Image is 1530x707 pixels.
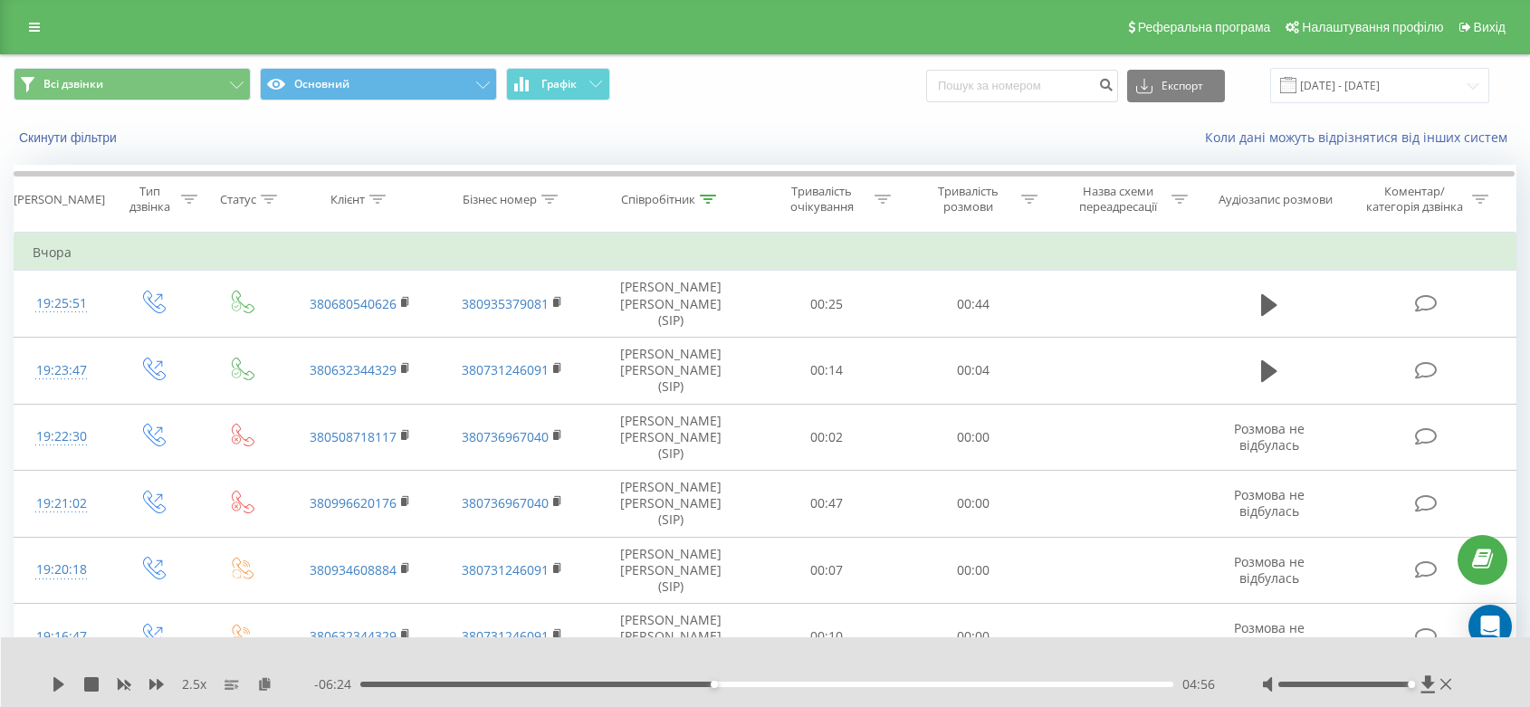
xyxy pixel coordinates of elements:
td: 00:44 [900,271,1047,338]
div: Статус [220,192,256,207]
td: [PERSON_NAME] [PERSON_NAME] (SIP) [588,404,752,471]
td: 00:00 [900,471,1047,538]
input: Пошук за номером [926,70,1118,102]
a: 380731246091 [462,361,549,378]
button: Експорт [1127,70,1225,102]
div: 19:25:51 [33,286,90,321]
div: Клієнт [330,192,365,207]
div: Тип дзвінка [124,184,177,215]
td: 00:47 [753,471,900,538]
a: 380508718117 [310,428,397,445]
span: 2.5 x [182,675,206,693]
a: 380736967040 [462,494,549,511]
div: Open Intercom Messenger [1468,605,1512,648]
div: Accessibility label [1408,681,1415,688]
div: Accessibility label [711,681,718,688]
td: [PERSON_NAME] [PERSON_NAME] (SIP) [588,271,752,338]
span: Всі дзвінки [43,77,103,91]
div: 19:23:47 [33,353,90,388]
div: Співробітник [621,192,695,207]
div: 19:21:02 [33,486,90,521]
a: 380731246091 [462,561,549,578]
div: Аудіозапис розмови [1219,192,1333,207]
td: Вчора [14,234,1516,271]
button: Скинути фільтри [14,129,126,146]
span: Розмова не відбулась [1234,553,1305,587]
td: 00:25 [753,271,900,338]
a: 380736967040 [462,428,549,445]
div: [PERSON_NAME] [14,192,105,207]
a: Коли дані можуть відрізнятися вiд інших систем [1205,129,1516,146]
div: Тривалість розмови [920,184,1017,215]
span: - 06:24 [314,675,360,693]
td: 00:00 [900,604,1047,671]
span: Реферальна програма [1138,20,1271,34]
span: 04:56 [1182,675,1215,693]
td: [PERSON_NAME] [PERSON_NAME] (SIP) [588,337,752,404]
td: 00:00 [900,537,1047,604]
div: Тривалість очікування [773,184,870,215]
span: Розмова не відбулась [1234,486,1305,520]
button: Всі дзвінки [14,68,251,100]
td: [PERSON_NAME] [PERSON_NAME] (SIP) [588,604,752,671]
div: Бізнес номер [463,192,537,207]
td: 00:10 [753,604,900,671]
div: 19:22:30 [33,419,90,454]
td: [PERSON_NAME] [PERSON_NAME] (SIP) [588,537,752,604]
a: 380632344329 [310,627,397,645]
span: Розмова не відбулась [1234,420,1305,454]
div: 19:20:18 [33,552,90,588]
button: Основний [260,68,497,100]
a: 380935379081 [462,295,549,312]
a: 380632344329 [310,361,397,378]
a: 380731246091 [462,627,549,645]
td: 00:04 [900,337,1047,404]
button: Графік [506,68,610,100]
div: 19:16:47 [33,619,90,654]
span: Налаштування профілю [1302,20,1443,34]
a: 380934608884 [310,561,397,578]
div: Назва схеми переадресації [1070,184,1167,215]
span: Графік [541,78,577,91]
td: 00:02 [753,404,900,471]
a: 380680540626 [310,295,397,312]
span: Розмова не відбулась [1234,619,1305,653]
td: 00:00 [900,404,1047,471]
td: 00:14 [753,337,900,404]
td: [PERSON_NAME] [PERSON_NAME] (SIP) [588,471,752,538]
span: Вихід [1474,20,1506,34]
a: 380996620176 [310,494,397,511]
div: Коментар/категорія дзвінка [1362,184,1468,215]
td: 00:07 [753,537,900,604]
